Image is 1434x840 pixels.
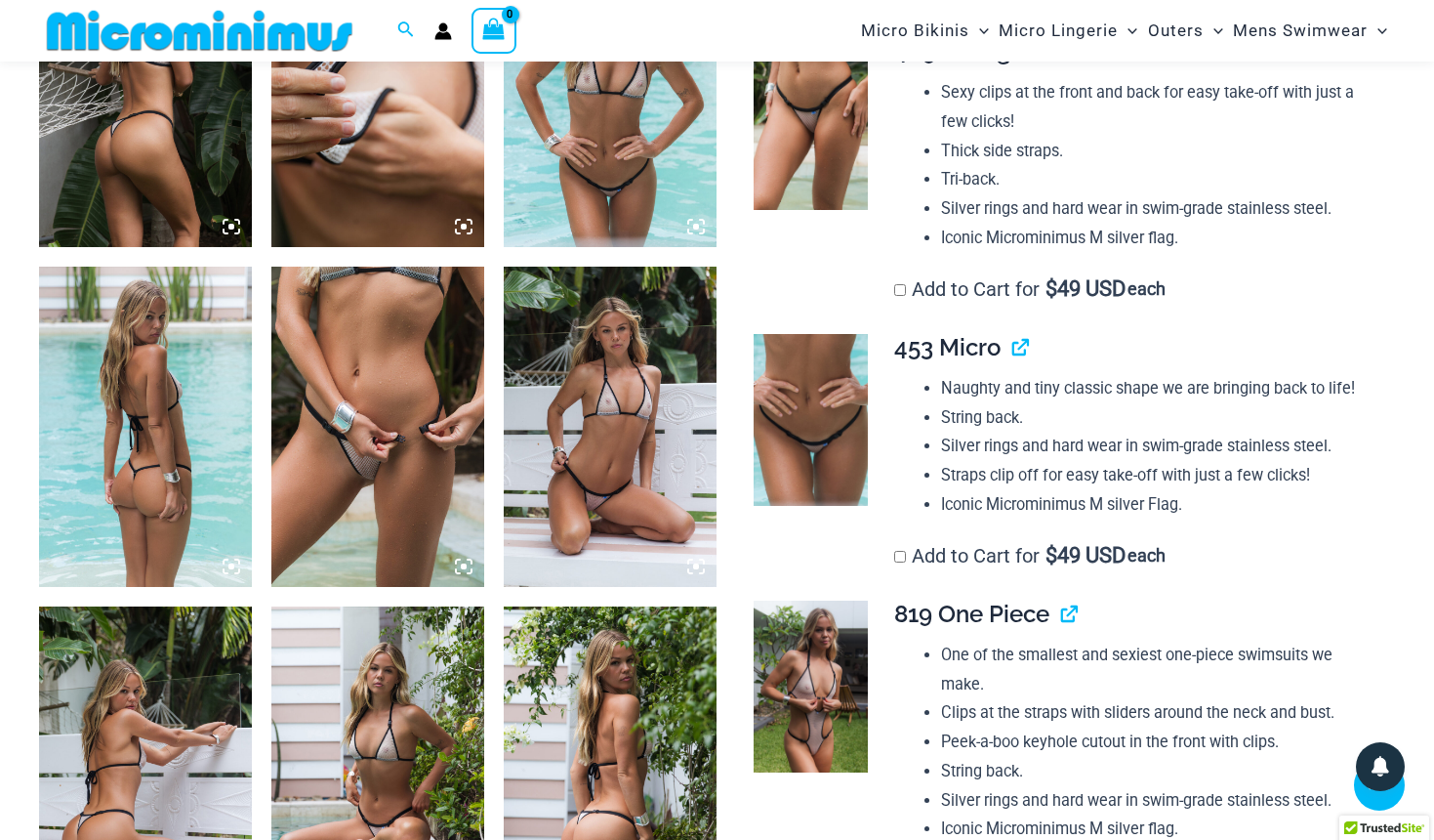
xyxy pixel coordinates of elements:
[941,461,1379,490] li: Straps clip off for easy take-off with just a few clicks!
[754,334,868,506] img: Trade Winds IvoryInk 453 Micro 02
[1233,6,1368,56] span: Mens Swimwear
[1148,6,1204,56] span: Outers
[853,3,1395,59] nav: Site Navigation
[894,333,1001,361] span: 453 Micro
[1127,546,1166,566] span: each
[856,6,994,56] a: Micro BikinisMenu ToggleMenu Toggle
[434,22,452,40] a: Account icon link
[941,786,1379,816] li: Silver rings and hard wear in swim-grade stainless steel.
[754,38,868,210] img: Trade Winds Ivory/Ink 469 Thong
[1045,279,1126,299] span: 49 USD
[1368,6,1387,56] span: Menu Toggle
[1204,6,1223,56] span: Menu Toggle
[941,698,1379,728] li: Clips at the straps with sliders around the neck and bust.
[504,267,717,586] img: Trade Winds Ivory/Ink 317 Top 469 Thong
[941,432,1379,461] li: Silver rings and hard wear in swim-grade stainless steel.
[994,6,1142,56] a: Micro LingerieMenu ToggleMenu Toggle
[941,137,1379,166] li: Thick side straps.
[1118,6,1137,56] span: Menu Toggle
[894,284,906,296] input: Add to Cart for$49 USD each
[894,600,1049,628] span: 819 One Piece
[1143,6,1228,56] a: OutersMenu ToggleMenu Toggle
[894,544,1167,567] label: Add to Cart for
[39,267,252,586] img: Trade Winds Ivory/Ink 317 Top 453 Micro
[1045,546,1126,566] span: 49 USD
[941,165,1379,194] li: Tri-back.
[1045,276,1057,301] span: $
[39,9,360,53] img: MM SHOP LOGO FLAT
[999,6,1118,56] span: Micro Lingerie
[894,551,906,563] input: Add to Cart for$49 USD each
[397,19,415,43] a: Search icon link
[941,374,1379,403] li: Naughty and tiny classic shape we are bringing back to life!
[941,78,1379,136] li: Sexy clips at the front and back for easy take-off with just a few clicks!
[271,267,484,586] img: Trade Winds Ivory/Ink 469 Thong
[861,6,969,56] span: Micro Bikinis
[941,403,1379,433] li: String back.
[941,757,1379,786] li: String back.
[941,224,1379,253] li: Iconic Microminimus M silver flag.
[941,728,1379,757] li: Peek-a-boo keyhole cutout in the front with clips.
[471,8,516,53] a: View Shopping Cart, empty
[941,194,1379,224] li: Silver rings and hard wear in swim-grade stainless steel.
[1045,543,1057,567] span: $
[754,601,868,773] img: Trade Winds Ivory/Ink 819 One Piece
[941,490,1379,520] li: Iconic Microminimus M silver Flag.
[1127,279,1166,299] span: each
[941,641,1379,698] li: One of the smallest and sexiest one-piece swimsuits we make.
[969,6,989,56] span: Menu Toggle
[1228,6,1392,56] a: Mens SwimwearMenu ToggleMenu Toggle
[894,277,1167,301] label: Add to Cart for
